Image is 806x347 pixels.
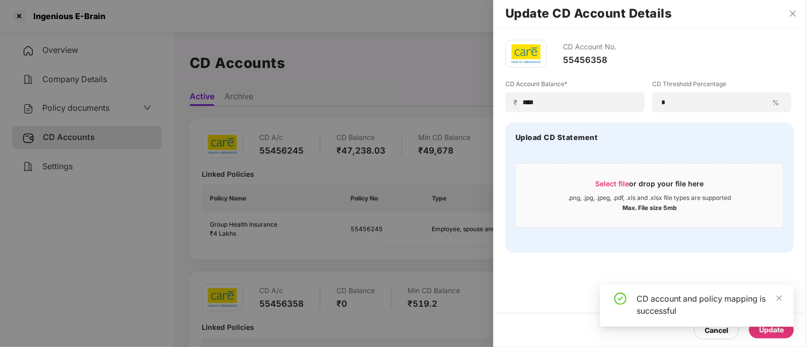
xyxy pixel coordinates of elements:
h4: Upload CD Statement [515,132,598,143]
div: CD Account No. [563,40,616,54]
span: % [768,98,783,107]
span: close [789,10,797,18]
div: Max. File size 5mb [622,202,677,212]
img: care.png [511,44,541,63]
div: .png, .jpg, .jpeg, .pdf, .xls and .xlsx file types are supported [568,194,731,202]
span: close [776,295,783,302]
div: or drop your file here [596,179,704,194]
span: ₹ [513,98,522,107]
label: CD Threshold Percentage [652,80,791,92]
span: Select fileor drop your file here.png, .jpg, .jpeg, .pdf, .xls and .xlsx file types are supported... [516,171,783,220]
label: CD Account Balance* [505,80,645,92]
button: Close [786,9,800,18]
span: check-circle [614,293,626,305]
h2: Update CD Account Details [505,8,794,19]
div: 55456358 [563,54,616,65]
div: CD account and policy mapping is successful [637,293,782,317]
span: Select file [596,179,629,188]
